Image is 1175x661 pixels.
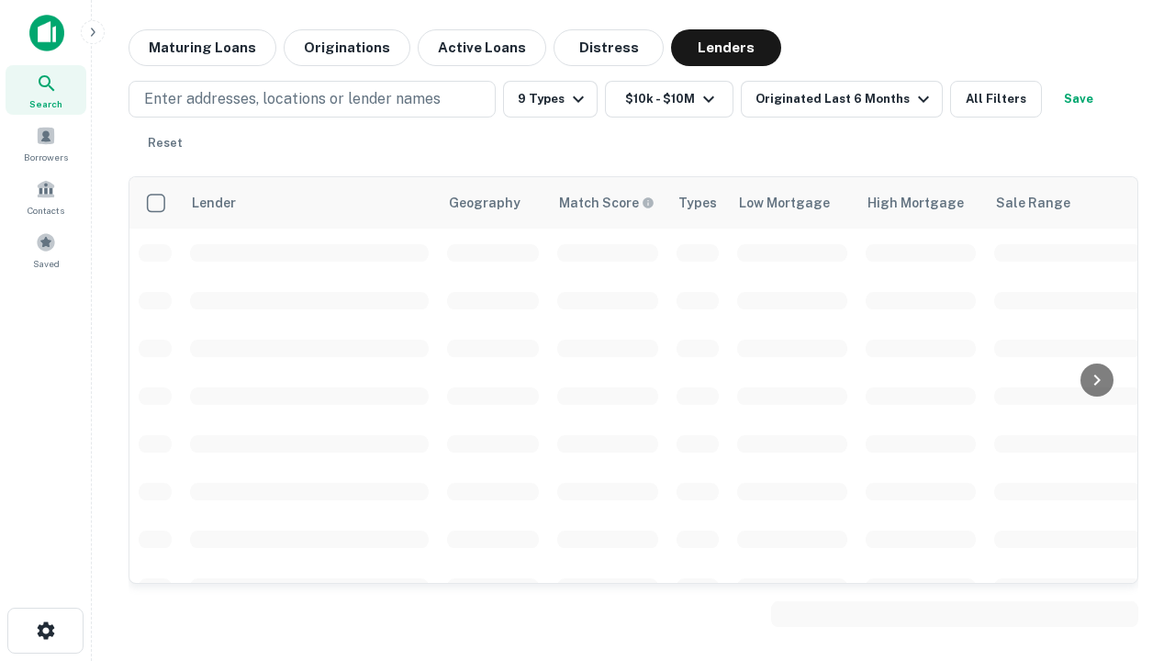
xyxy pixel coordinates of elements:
button: $10k - $10M [605,81,733,118]
th: Types [667,177,728,229]
button: Lenders [671,29,781,66]
a: Saved [6,225,86,274]
span: Search [29,96,62,111]
span: Contacts [28,203,64,218]
button: Enter addresses, locations or lender names [129,81,496,118]
button: 9 Types [503,81,598,118]
span: Borrowers [24,150,68,164]
button: All Filters [950,81,1042,118]
button: Distress [554,29,664,66]
th: High Mortgage [856,177,985,229]
button: Active Loans [418,29,546,66]
div: Geography [449,192,520,214]
th: Geography [438,177,548,229]
div: Sale Range [996,192,1070,214]
a: Search [6,65,86,115]
img: capitalize-icon.png [29,15,64,51]
th: Low Mortgage [728,177,856,229]
div: Low Mortgage [739,192,830,214]
div: High Mortgage [867,192,964,214]
div: Lender [192,192,236,214]
button: Save your search to get updates of matches that match your search criteria. [1049,81,1108,118]
button: Originated Last 6 Months [741,81,943,118]
a: Contacts [6,172,86,221]
iframe: Chat Widget [1083,455,1175,543]
th: Lender [181,177,438,229]
a: Borrowers [6,118,86,168]
button: Maturing Loans [129,29,276,66]
div: Capitalize uses an advanced AI algorithm to match your search with the best lender. The match sco... [559,193,655,213]
div: Types [678,192,717,214]
button: Reset [136,125,195,162]
div: Originated Last 6 Months [755,88,934,110]
button: Originations [284,29,410,66]
th: Sale Range [985,177,1150,229]
th: Capitalize uses an advanced AI algorithm to match your search with the best lender. The match sco... [548,177,667,229]
span: Saved [33,256,60,271]
h6: Match Score [559,193,651,213]
p: Enter addresses, locations or lender names [144,88,441,110]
